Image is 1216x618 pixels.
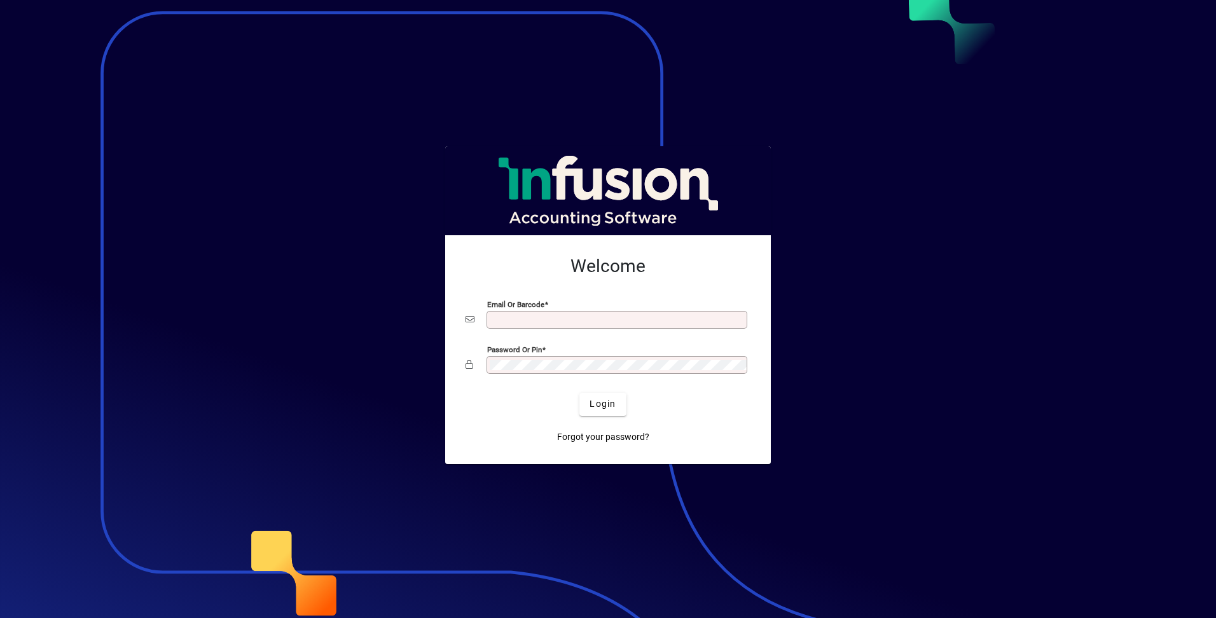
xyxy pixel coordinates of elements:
h2: Welcome [466,256,750,277]
a: Forgot your password? [552,426,654,449]
button: Login [579,393,626,416]
span: Forgot your password? [557,430,649,444]
span: Login [590,397,616,411]
mat-label: Email or Barcode [487,299,544,308]
mat-label: Password or Pin [487,345,542,354]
